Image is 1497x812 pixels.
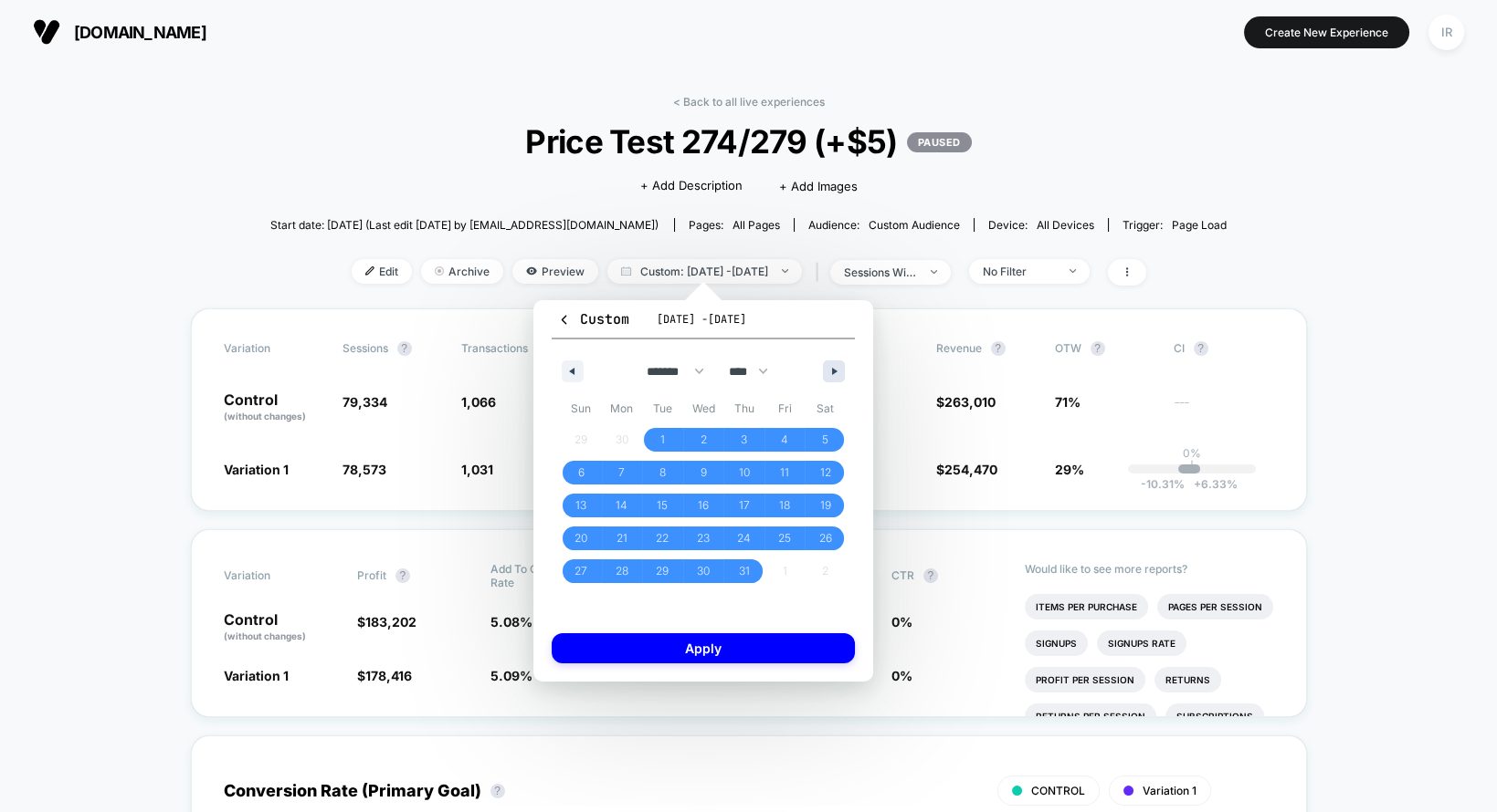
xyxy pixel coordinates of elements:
[1157,594,1273,619] li: Pages Per Session
[490,784,505,798] button: ?
[673,95,825,109] a: < Back to all live experiences
[616,555,628,588] span: 28
[1097,630,1186,656] li: Signups Rate
[1244,16,1409,48] button: Create New Experience
[683,423,724,456] button: 2
[490,562,558,589] span: Add To Cart Rate
[1154,667,1221,692] li: Returns
[697,555,710,588] span: 30
[642,489,683,522] button: 15
[983,265,1056,278] div: No Filter
[561,555,602,588] button: 27
[1055,394,1081,410] span: 71%
[944,394,996,410] span: 263,010
[490,668,532,683] span: 5.09 %
[578,456,585,489] span: 6
[723,522,764,555] button: 24
[642,423,683,456] button: 1
[421,259,503,284] span: Archive
[683,522,724,555] button: 23
[657,489,668,522] span: 15
[561,522,602,555] button: 20
[1165,703,1264,729] li: Subscriptions
[616,489,627,522] span: 14
[805,456,846,489] button: 12
[764,423,806,456] button: 4
[435,266,444,276] img: end
[640,177,743,195] span: + Add Description
[318,122,1179,161] span: Price Test 274/279 (+$5)
[782,269,788,273] img: end
[991,341,1006,356] button: ?
[224,668,289,683] span: Variation 1
[805,522,846,555] button: 26
[723,555,764,588] button: 31
[781,423,788,456] span: 4
[1025,667,1145,692] li: Profit Per Session
[869,218,960,232] span: Custom Audience
[733,218,780,232] span: all pages
[618,456,625,489] span: 7
[224,612,339,643] p: Control
[1423,14,1470,51] button: IR
[779,489,790,522] span: 18
[395,568,410,583] button: ?
[907,132,972,152] p: PAUSED
[397,341,412,356] button: ?
[764,489,806,522] button: 18
[723,394,764,423] span: Thu
[805,394,846,423] span: Sat
[1025,594,1148,619] li: Items Per Purchase
[552,309,855,339] button: Custom[DATE] -[DATE]
[944,462,997,477] span: 254,470
[1174,341,1274,356] span: CI
[357,614,416,630] span: $
[642,555,683,588] button: 29
[1172,218,1227,232] span: Page Load
[461,394,496,410] span: 1,066
[778,522,791,555] span: 25
[621,266,631,276] img: calendar
[224,462,289,477] span: Variation 1
[1428,15,1464,50] div: IR
[660,423,665,456] span: 1
[779,179,858,193] span: + Add Images
[33,18,60,46] img: Visually logo
[739,489,750,522] span: 17
[1070,269,1076,273] img: end
[224,341,324,356] span: Variation
[270,218,659,232] span: Start date: [DATE] (Last edit [DATE] by [EMAIL_ADDRESS][DOMAIN_NAME])
[931,270,937,274] img: end
[936,341,982,355] span: Revenue
[683,555,724,588] button: 30
[1055,341,1155,356] span: OTW
[365,266,374,276] img: edit
[365,668,412,683] span: 178,416
[811,259,830,286] span: |
[697,522,710,555] span: 23
[224,411,306,422] span: (without changes)
[805,423,846,456] button: 5
[490,614,532,630] span: 5.08 %
[602,394,643,423] span: Mon
[365,614,416,630] span: 183,202
[224,630,306,641] span: (without changes)
[1031,784,1085,797] span: CONTROL
[819,522,832,555] span: 26
[602,522,643,555] button: 21
[656,522,669,555] span: 22
[1190,460,1194,474] p: |
[1185,477,1238,491] span: 6.33 %
[820,489,831,522] span: 19
[805,489,846,522] button: 19
[657,312,746,327] span: [DATE] - [DATE]
[1025,703,1156,729] li: Returns Per Session
[1143,784,1197,797] span: Variation 1
[27,17,212,47] button: [DOMAIN_NAME]
[602,456,643,489] button: 7
[357,668,412,683] span: $
[936,394,996,410] span: $
[461,462,493,477] span: 1,031
[683,456,724,489] button: 9
[1194,341,1208,356] button: ?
